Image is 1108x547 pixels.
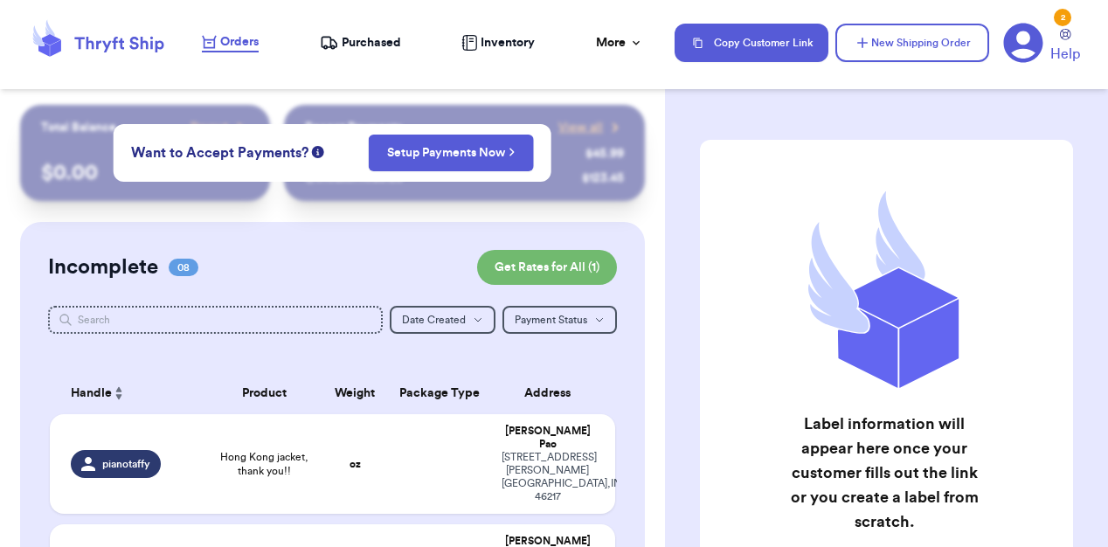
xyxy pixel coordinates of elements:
[477,250,617,285] button: Get Rates for All (1)
[102,457,150,471] span: pianotaffy
[675,24,828,62] button: Copy Customer Link
[402,315,466,325] span: Date Created
[218,450,310,478] span: Hong Kong jacket, thank you!!
[71,384,112,403] span: Handle
[389,372,490,414] th: Package Type
[1050,44,1080,65] span: Help
[342,34,401,52] span: Purchased
[481,34,535,52] span: Inventory
[190,119,228,136] span: Payout
[48,253,158,281] h2: Incomplete
[112,383,126,404] button: Sort ascending
[1003,23,1043,63] a: 2
[208,372,321,414] th: Product
[321,372,389,414] th: Weight
[782,412,987,534] h2: Label information will appear here once your customer fills out the link or you create a label fr...
[491,372,615,414] th: Address
[387,144,516,162] a: Setup Payments Now
[350,459,361,469] strong: oz
[461,34,535,52] a: Inventory
[558,119,624,136] a: View all
[305,119,402,136] p: Recent Payments
[220,33,259,51] span: Orders
[190,119,249,136] a: Payout
[41,159,249,187] p: $ 0.00
[502,425,594,451] div: [PERSON_NAME] Pao
[558,119,603,136] span: View all
[502,306,617,334] button: Payment Status
[48,306,383,334] input: Search
[169,259,198,276] span: 08
[41,119,116,136] p: Total Balance
[131,142,308,163] span: Want to Accept Payments?
[390,306,495,334] button: Date Created
[585,145,624,163] div: $ 45.99
[320,34,401,52] a: Purchased
[1054,9,1071,26] div: 2
[835,24,989,62] button: New Shipping Order
[596,34,643,52] div: More
[502,451,594,503] div: [STREET_ADDRESS][PERSON_NAME] [GEOGRAPHIC_DATA] , IN 46217
[202,33,259,52] a: Orders
[1050,29,1080,65] a: Help
[515,315,587,325] span: Payment Status
[369,135,534,171] button: Setup Payments Now
[582,170,624,187] div: $ 123.45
